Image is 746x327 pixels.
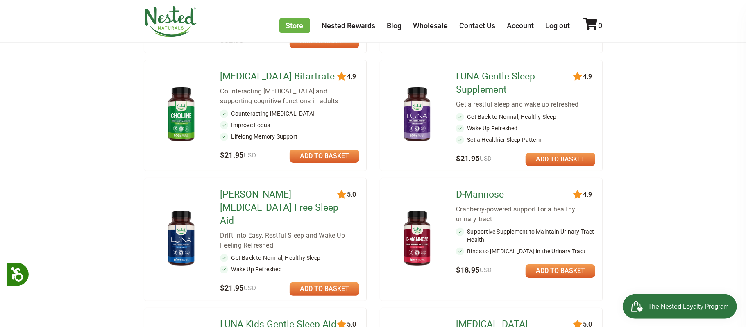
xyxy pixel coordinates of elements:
a: [MEDICAL_DATA] Bitartrate [220,70,338,83]
a: Store [279,18,310,33]
img: D-Mannose [393,207,441,270]
a: D-Mannose [456,188,574,201]
span: $21.95 [220,284,256,292]
li: Counteracting [MEDICAL_DATA] [220,109,359,118]
img: Nested Naturals [144,6,197,37]
img: LUNA Gentle Sleep Supplement [393,84,441,146]
span: USD [244,152,256,159]
span: USD [480,266,492,274]
a: Contact Us [460,21,496,30]
a: Blog [387,21,402,30]
span: USD [244,284,256,292]
li: Get Back to Normal, Healthy Sleep [456,113,595,121]
span: USD [480,155,492,162]
a: Wholesale [413,21,448,30]
a: Nested Rewards [322,21,376,30]
div: Counteracting [MEDICAL_DATA] and supporting cognitive functions in adults [220,86,359,106]
li: Supportive Supplement to Maintain Urinary Tract Health [456,227,595,244]
span: $18.95 [456,266,492,274]
a: [PERSON_NAME] [MEDICAL_DATA] Free Sleep Aid [220,188,338,227]
img: Choline Bitartrate [157,84,205,146]
img: LUNA Melatonin Free Sleep Aid [157,207,205,270]
div: Drift Into Easy, Restful Sleep and Wake Up Feeling Refreshed [220,231,359,250]
li: Set a Healthier Sleep Pattern [456,136,595,144]
li: Lifelong Memory Support [220,132,359,141]
a: Account [507,21,534,30]
a: LUNA Gentle Sleep Supplement [456,70,574,96]
li: Wake Up Refreshed [456,124,595,132]
iframe: Button to open loyalty program pop-up [623,294,738,319]
span: $21.95 [220,151,256,159]
li: Binds to [MEDICAL_DATA] in the Urinary Tract [456,247,595,255]
a: 0 [584,21,603,30]
a: Log out [546,21,570,30]
span: $21.95 [456,154,492,163]
span: 0 [599,21,603,30]
li: Wake Up Refreshed [220,265,359,273]
li: Get Back to Normal, Healthy Sleep [220,254,359,262]
div: Get a restful sleep and wake up refreshed [456,100,595,109]
div: Cranberry-powered support for a healthy urinary tract [456,204,595,224]
li: Improve Focus [220,121,359,129]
